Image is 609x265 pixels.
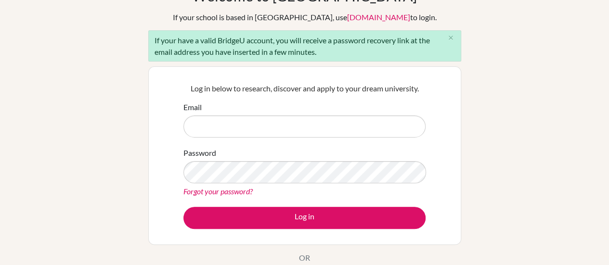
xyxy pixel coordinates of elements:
[148,30,461,62] div: If your have a valid BridgeU account, you will receive a password recovery link at the email addr...
[183,207,426,229] button: Log in
[183,83,426,94] p: Log in below to research, discover and apply to your dream university.
[347,13,410,22] a: [DOMAIN_NAME]
[441,31,461,45] button: Close
[299,252,310,264] p: OR
[183,187,253,196] a: Forgot your password?
[183,147,216,159] label: Password
[173,12,437,23] div: If your school is based in [GEOGRAPHIC_DATA], use to login.
[183,101,202,113] label: Email
[447,34,454,41] i: close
